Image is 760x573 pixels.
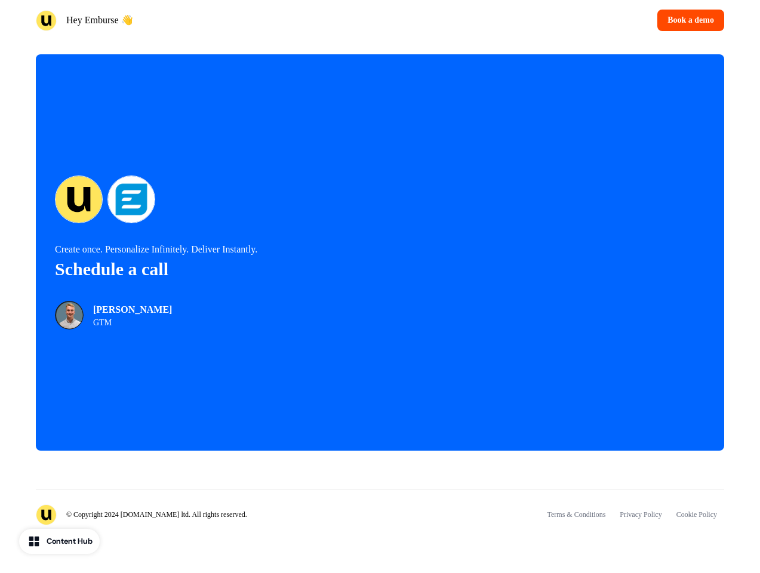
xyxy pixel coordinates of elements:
p: Schedule a call [55,259,380,279]
a: Cookie Policy [669,504,724,525]
p: [PERSON_NAME] [93,303,172,317]
div: Content Hub [47,535,93,547]
iframe: Calendly Scheduling Page [466,73,705,432]
a: Terms & Conditions [540,504,613,525]
p: Create once. Personalize Infinitely. Deliver Instantly. [55,242,380,257]
a: Privacy Policy [613,504,669,525]
button: Book a demo [657,10,724,31]
p: GTM [93,318,172,328]
p: © Copyright 2024 [DOMAIN_NAME] ltd. All rights reserved. [66,510,247,519]
p: Hey Emburse 👋 [66,13,133,27]
button: Content Hub [19,529,100,554]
